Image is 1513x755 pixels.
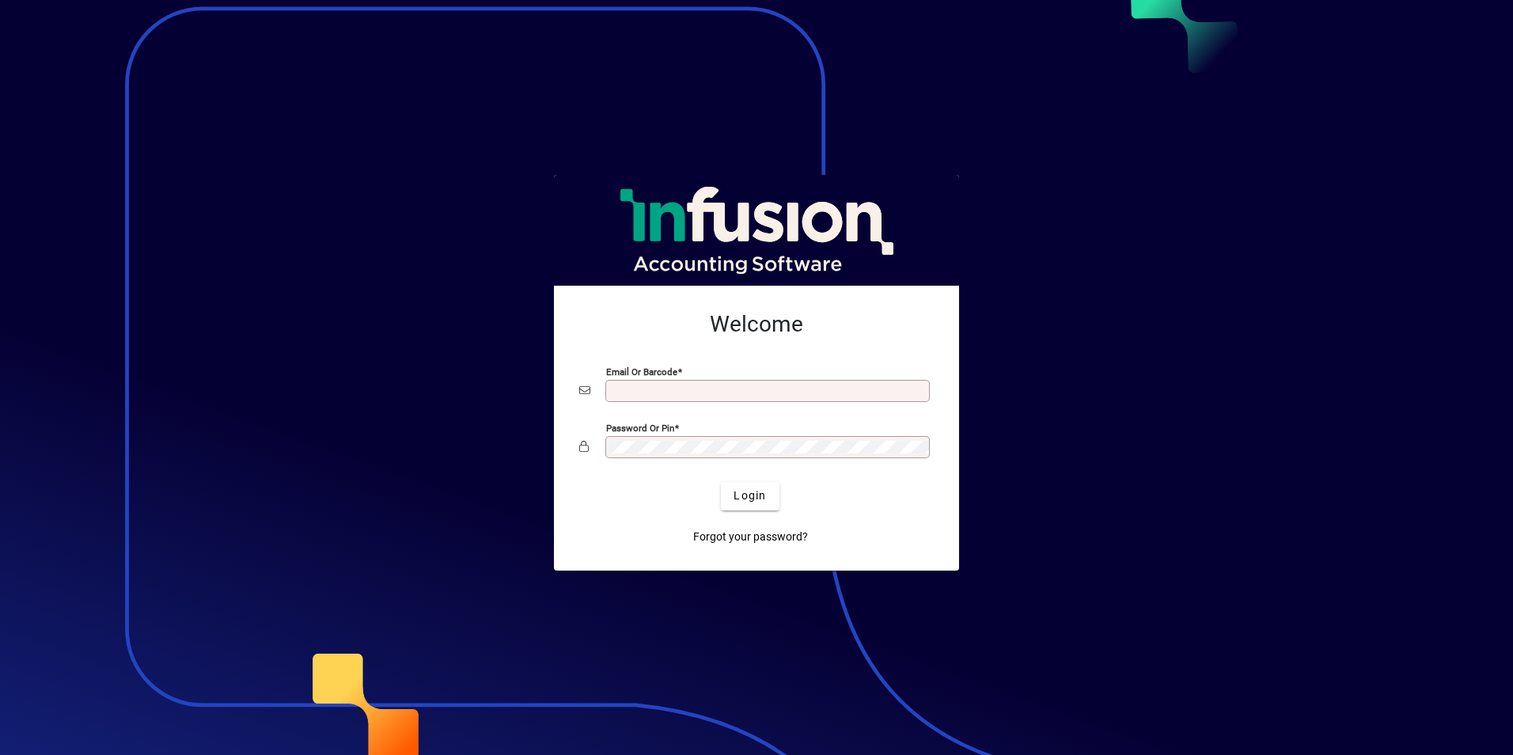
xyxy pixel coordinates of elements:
span: Forgot your password? [693,529,808,545]
a: Forgot your password? [687,523,814,552]
mat-label: Password or Pin [606,422,674,433]
mat-label: Email or Barcode [606,366,677,377]
span: Login [734,488,766,504]
h2: Welcome [579,311,934,338]
button: Login [721,482,779,510]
